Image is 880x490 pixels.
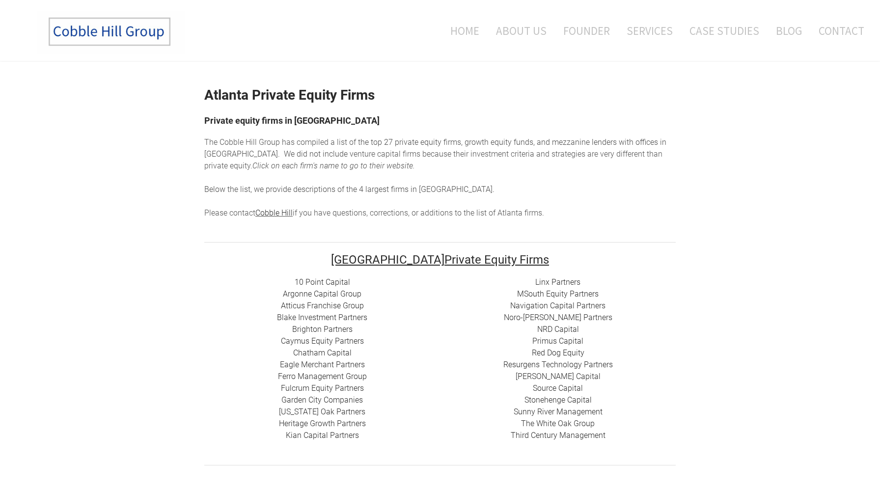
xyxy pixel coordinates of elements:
[682,10,767,51] a: Case Studies
[532,336,583,346] a: Primus Capital
[204,136,676,219] div: he top 27 private equity firms, growth equity funds, and mezzanine lenders with offices in [GEOGR...
[279,407,365,416] a: [US_STATE] Oak Partners
[204,87,375,103] strong: Atlanta Private Equity Firms
[280,360,365,369] a: Eagle Merchant Partners
[295,277,350,287] a: 10 Point Capital
[281,383,364,393] a: Fulcrum Equity Partners​​
[524,395,592,405] a: Stonehenge Capital
[769,10,809,51] a: Blog
[533,383,583,393] a: Source Capital
[286,431,359,440] a: ​Kian Capital Partners
[511,431,605,440] a: Third Century Management
[281,336,364,346] a: Caymus Equity Partners
[281,395,363,405] a: Garden City Companies
[252,161,415,170] em: Click on each firm's name to go to their website.
[204,137,360,147] span: The Cobble Hill Group has compiled a list of t
[279,419,366,428] a: Heritage Growth Partners
[37,10,185,54] img: The Cobble Hill Group LLC
[331,253,549,267] font: Private Equity Firms
[619,10,680,51] a: Services
[436,10,487,51] a: Home
[504,313,612,322] a: Noro-[PERSON_NAME] Partners
[277,313,367,322] a: Blake Investment Partners
[204,208,544,218] span: Please contact if you have questions, corrections, or additions to the list of Atlanta firms.
[516,372,601,381] a: [PERSON_NAME] Capital
[514,407,603,416] a: Sunny River Management
[331,253,444,267] font: [GEOGRAPHIC_DATA]
[281,301,364,310] a: Atticus Franchise Group
[283,289,361,299] a: Argonne Capital Group
[278,372,367,381] a: Ferro Management Group
[204,115,380,126] font: Private equity firms in [GEOGRAPHIC_DATA]
[532,348,584,357] a: Red Dog Equity
[489,10,554,51] a: About Us
[811,10,864,51] a: Contact
[204,149,662,170] span: enture capital firms because their investment criteria and strategies are very different than pri...
[503,360,613,369] a: ​Resurgens Technology Partners
[510,301,605,310] a: Navigation Capital Partners
[293,348,352,357] a: Chatham Capital
[517,289,599,299] a: MSouth Equity Partners
[521,419,595,428] a: The White Oak Group
[255,208,293,218] a: Cobble Hill
[535,277,580,287] a: Linx Partners
[440,276,676,441] div: ​
[292,325,353,334] a: Brighton Partners
[556,10,617,51] a: Founder
[537,325,579,334] a: NRD Capital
